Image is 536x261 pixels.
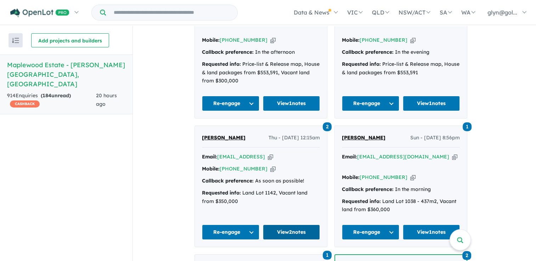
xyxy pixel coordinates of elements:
[342,61,381,67] strong: Requested info:
[202,166,220,172] strong: Mobile:
[487,9,517,16] span: glyn@gol...
[342,60,460,77] div: Price-list & Release map, House & land packages from $553,591
[342,174,360,180] strong: Mobile:
[410,134,460,142] span: Sun - [DATE] 8:56pm
[107,5,236,20] input: Try estate name, suburb, builder or developer
[269,134,320,142] span: Thu - [DATE] 12:15am
[342,198,381,204] strong: Requested info:
[202,178,254,184] strong: Callback preference:
[342,96,399,111] button: Re-engage
[463,121,472,131] a: 1
[410,36,416,44] button: Copy
[323,250,332,260] a: 1
[452,153,457,161] button: Copy
[31,33,109,47] button: Add projects and builders
[342,186,394,192] strong: Callback preference:
[323,122,332,131] span: 2
[96,92,117,107] span: 20 hours ago
[7,60,125,89] h5: Maplewood Estate - [PERSON_NAME][GEOGRAPHIC_DATA] , [GEOGRAPHIC_DATA]
[342,134,385,141] span: [PERSON_NAME]
[202,61,241,67] strong: Requested info:
[263,225,320,240] a: View2notes
[403,96,460,111] a: View1notes
[202,37,220,43] strong: Mobile:
[202,49,254,55] strong: Callback preference:
[270,165,276,173] button: Copy
[10,8,69,17] img: Openlot PRO Logo White
[323,251,332,260] span: 1
[12,38,19,43] img: sort.svg
[462,250,471,260] a: 2
[202,189,320,206] div: Land Lot 1142, Vacant land from $350,000
[202,177,320,185] div: As soon as possible!
[202,190,241,196] strong: Requested info:
[263,96,320,111] a: View1notes
[217,153,265,160] a: [EMAIL_ADDRESS]
[342,48,460,57] div: In the evening
[403,225,460,240] a: View1notes
[342,225,399,240] button: Re-engage
[7,92,96,109] div: 914 Enquir ies
[342,153,357,160] strong: Email:
[220,166,267,172] a: [PHONE_NUMBER]
[360,174,407,180] a: [PHONE_NUMBER]
[342,197,460,214] div: Land Lot 1038 - 437m2, Vacant land from $360,000
[342,49,394,55] strong: Callback preference:
[10,100,40,108] span: CASHBACK
[360,37,407,43] a: [PHONE_NUMBER]
[202,225,259,240] button: Re-engage
[342,37,360,43] strong: Mobile:
[462,251,471,260] span: 2
[357,153,449,160] a: [EMAIL_ADDRESS][DOMAIN_NAME]
[270,36,276,44] button: Copy
[202,134,246,141] span: [PERSON_NAME]
[43,92,51,99] span: 184
[202,134,246,142] a: [PERSON_NAME]
[220,37,267,43] a: [PHONE_NUMBER]
[342,185,460,194] div: In the morning
[202,96,259,111] button: Re-engage
[202,60,320,85] div: Price-list & Release map, House & land packages from $553,591, Vacant land from $300,000
[41,92,71,99] strong: ( unread)
[202,153,217,160] strong: Email:
[410,174,416,181] button: Copy
[202,48,320,57] div: In the afternoon
[323,121,332,131] a: 2
[342,134,385,142] a: [PERSON_NAME]
[463,122,472,131] span: 1
[268,153,273,161] button: Copy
